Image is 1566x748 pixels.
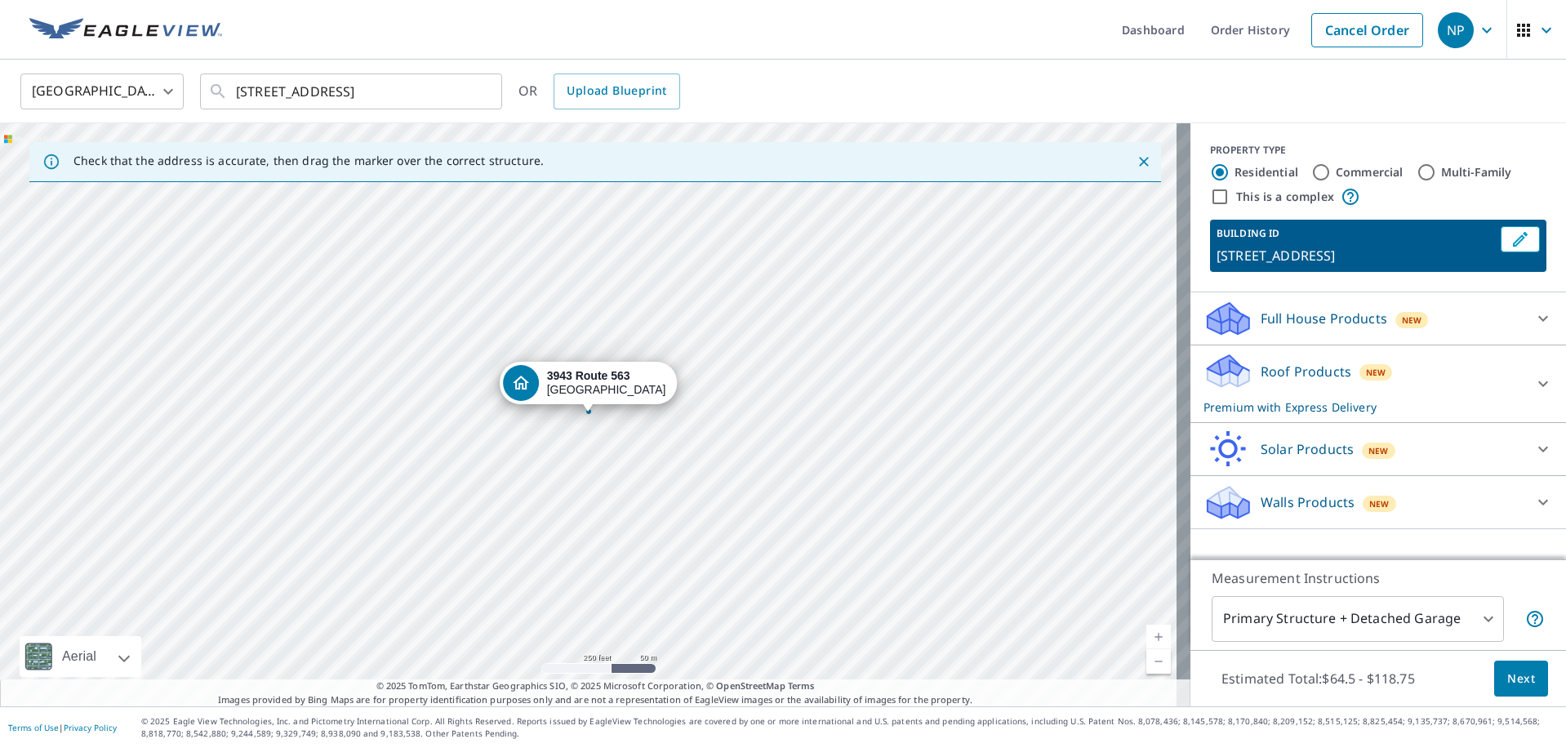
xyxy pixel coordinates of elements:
[1261,309,1387,328] p: Full House Products
[57,636,101,677] div: Aerial
[1217,226,1279,240] p: BUILDING ID
[1235,164,1298,180] label: Residential
[1368,444,1389,457] span: New
[1203,299,1553,338] div: Full House ProductsNew
[1438,12,1474,48] div: NP
[1261,492,1355,512] p: Walls Products
[554,73,679,109] a: Upload Blueprint
[500,362,678,412] div: Dropped pin, building 1, Residential property, 3943 Route 563 Chatsworth, NJ 08019
[1236,189,1334,205] label: This is a complex
[1501,226,1540,252] button: Edit building 1
[1525,609,1545,629] span: Your report will include the primary structure and a detached garage if one exists.
[1494,661,1548,697] button: Next
[1133,151,1154,172] button: Close
[376,679,815,693] span: © 2025 TomTom, Earthstar Geographics SIO, © 2025 Microsoft Corporation, ©
[236,69,469,114] input: Search by address or latitude-longitude
[1507,669,1535,689] span: Next
[1203,483,1553,522] div: Walls ProductsNew
[1369,497,1390,510] span: New
[73,154,544,168] p: Check that the address is accurate, then drag the marker over the correct structure.
[1203,430,1553,469] div: Solar ProductsNew
[788,679,815,692] a: Terms
[1261,362,1351,381] p: Roof Products
[1212,568,1545,588] p: Measurement Instructions
[567,81,666,101] span: Upload Blueprint
[1208,661,1428,697] p: Estimated Total: $64.5 - $118.75
[1366,366,1386,379] span: New
[1261,439,1354,459] p: Solar Products
[1203,352,1553,416] div: Roof ProductsNewPremium with Express Delivery
[1441,164,1512,180] label: Multi-Family
[1336,164,1404,180] label: Commercial
[1212,596,1504,642] div: Primary Structure + Detached Garage
[20,636,141,677] div: Aerial
[1311,13,1423,47] a: Cancel Order
[1217,246,1494,265] p: [STREET_ADDRESS]
[1402,314,1422,327] span: New
[547,369,630,382] strong: 3943 Route 563
[518,73,680,109] div: OR
[1210,143,1546,158] div: PROPERTY TYPE
[547,369,666,397] div: [GEOGRAPHIC_DATA]
[716,679,785,692] a: OpenStreetMap
[29,18,222,42] img: EV Logo
[64,722,117,733] a: Privacy Policy
[1203,398,1524,416] p: Premium with Express Delivery
[20,69,184,114] div: [GEOGRAPHIC_DATA]
[1146,625,1171,649] a: Current Level 17, Zoom In
[8,722,59,733] a: Terms of Use
[1146,649,1171,674] a: Current Level 17, Zoom Out
[141,715,1558,740] p: © 2025 Eagle View Technologies, Inc. and Pictometry International Corp. All Rights Reserved. Repo...
[8,723,117,732] p: |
